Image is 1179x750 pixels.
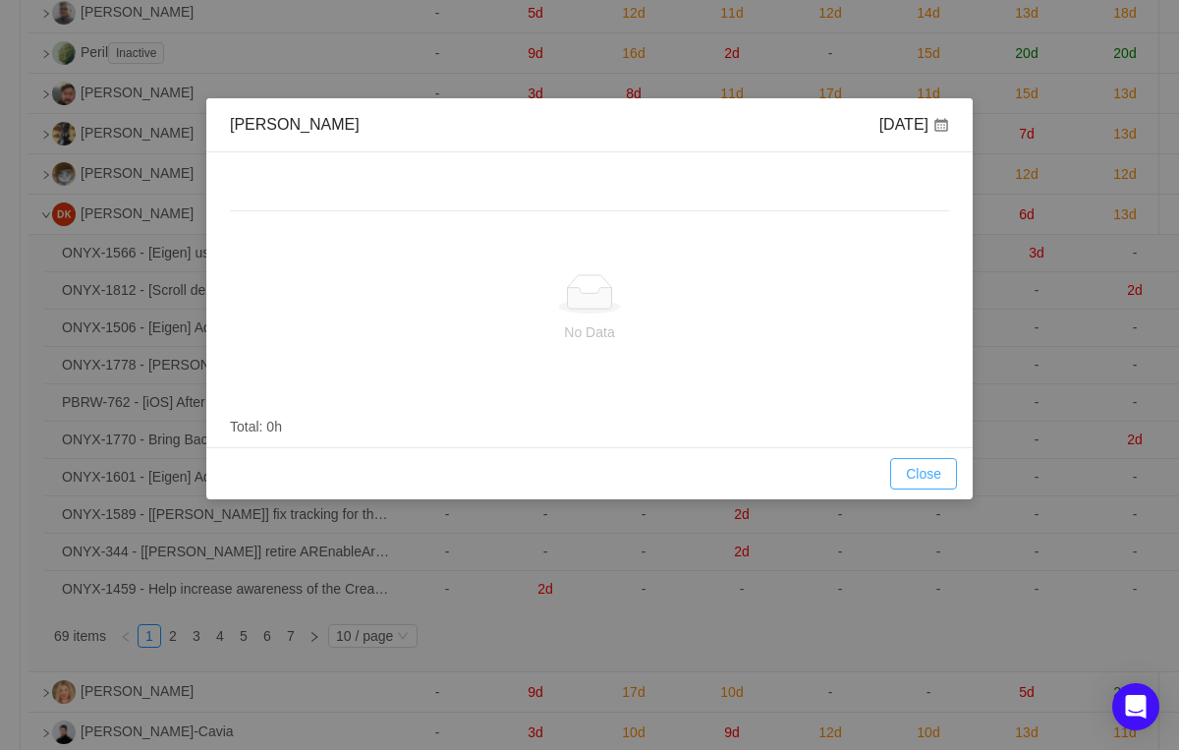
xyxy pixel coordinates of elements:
div: Open Intercom Messenger [1112,683,1159,730]
button: Close [890,458,957,490]
p: No Data [246,321,933,343]
div: [PERSON_NAME] [230,114,360,136]
span: Total: 0h [230,419,282,434]
div: [DATE] [879,114,949,136]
